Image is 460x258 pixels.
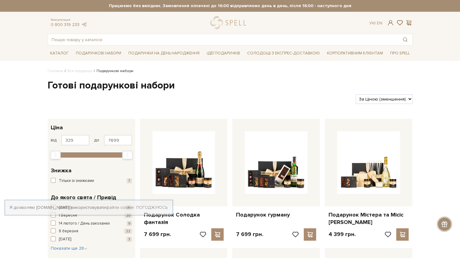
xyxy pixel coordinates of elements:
[51,178,132,184] button: Тільки зі знижками 7
[51,123,63,132] span: Ціна
[398,34,412,45] button: Пошук товару у каталозі
[144,211,224,226] a: Подарунок Солодка фантазія
[51,213,132,219] button: 1 Вересня 20
[127,178,132,183] span: 7
[124,229,132,234] span: 22
[51,221,132,227] button: 14 лютого / День закоханих 9
[210,16,249,29] a: logo
[59,178,94,184] span: Тільки зі знижками
[245,48,322,58] a: Солодощі з експрес-доставкою
[59,221,110,227] span: 14 лютого / День закоханих
[329,231,356,238] p: 4 399 грн.
[127,221,132,226] span: 9
[51,18,87,22] span: Консультація:
[122,151,133,159] div: Max
[5,205,173,210] div: Я дозволяю [DOMAIN_NAME] використовувати
[51,246,88,251] span: Показати ще 28
[236,211,316,218] a: Подарунок гурману
[106,205,134,210] a: файли cookie
[51,193,116,202] span: До якого свята / Привід
[59,213,77,219] span: 1 Вересня
[144,231,171,238] p: 7 699 грн.
[375,20,376,26] span: |
[48,79,413,92] h1: Готові подарункові набори
[51,236,132,243] button: [DATE] 3
[51,245,88,252] button: Показати ще 28
[136,205,168,210] a: Погоджуюсь
[73,49,124,58] a: Подарункові набори
[329,211,409,226] a: Подарунок Містера та Місіс [PERSON_NAME]
[377,20,382,26] a: En
[59,236,71,243] span: [DATE]
[325,49,385,58] a: Корпоративним клієнтам
[369,20,382,26] div: Ук
[204,49,243,58] a: Ідеї подарунків
[48,69,63,73] a: Головна
[236,231,263,238] p: 7 699 грн.
[61,135,89,145] input: Ціна
[94,137,99,143] span: до
[81,22,87,27] a: telegram
[48,3,413,9] strong: Працюємо без вихідних. Замовлення оплачені до 16:00 відправляємо день в день, після 16:00 - насту...
[48,49,71,58] a: Каталог
[51,22,80,27] a: 0 800 319 233
[92,68,133,74] li: Подарункові набори
[51,137,57,143] span: від
[51,166,71,175] span: Знижка
[126,49,202,58] a: Подарунки на День народження
[59,228,78,234] span: 8 березня
[126,237,132,242] span: 3
[124,213,132,218] span: 20
[51,228,132,234] button: 8 березня 22
[388,49,412,58] a: Про Spell
[48,34,398,45] input: Пошук товару у каталозі
[50,151,61,159] div: Min
[67,69,92,73] a: Вся продукція
[104,135,132,145] input: Ціна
